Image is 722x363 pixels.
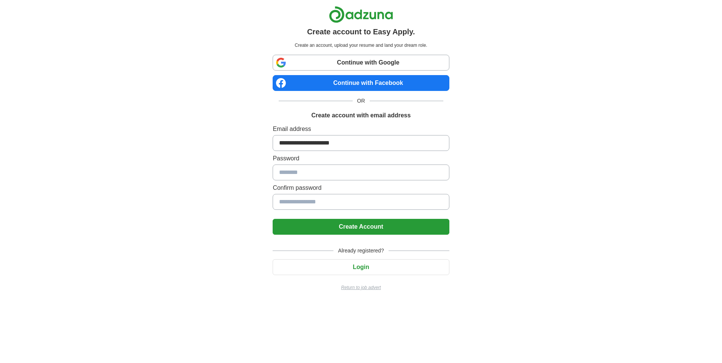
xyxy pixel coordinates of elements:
img: Adzuna logo [329,6,393,23]
span: OR [353,97,370,105]
a: Return to job advert [273,284,449,291]
h1: Create account with email address [311,111,410,120]
a: Continue with Facebook [273,75,449,91]
a: Login [273,264,449,270]
h1: Create account to Easy Apply. [307,26,415,37]
label: Email address [273,125,449,134]
a: Continue with Google [273,55,449,71]
span: Already registered? [333,247,388,255]
label: Confirm password [273,183,449,192]
button: Login [273,259,449,275]
button: Create Account [273,219,449,235]
label: Password [273,154,449,163]
p: Create an account, upload your resume and land your dream role. [274,42,447,49]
